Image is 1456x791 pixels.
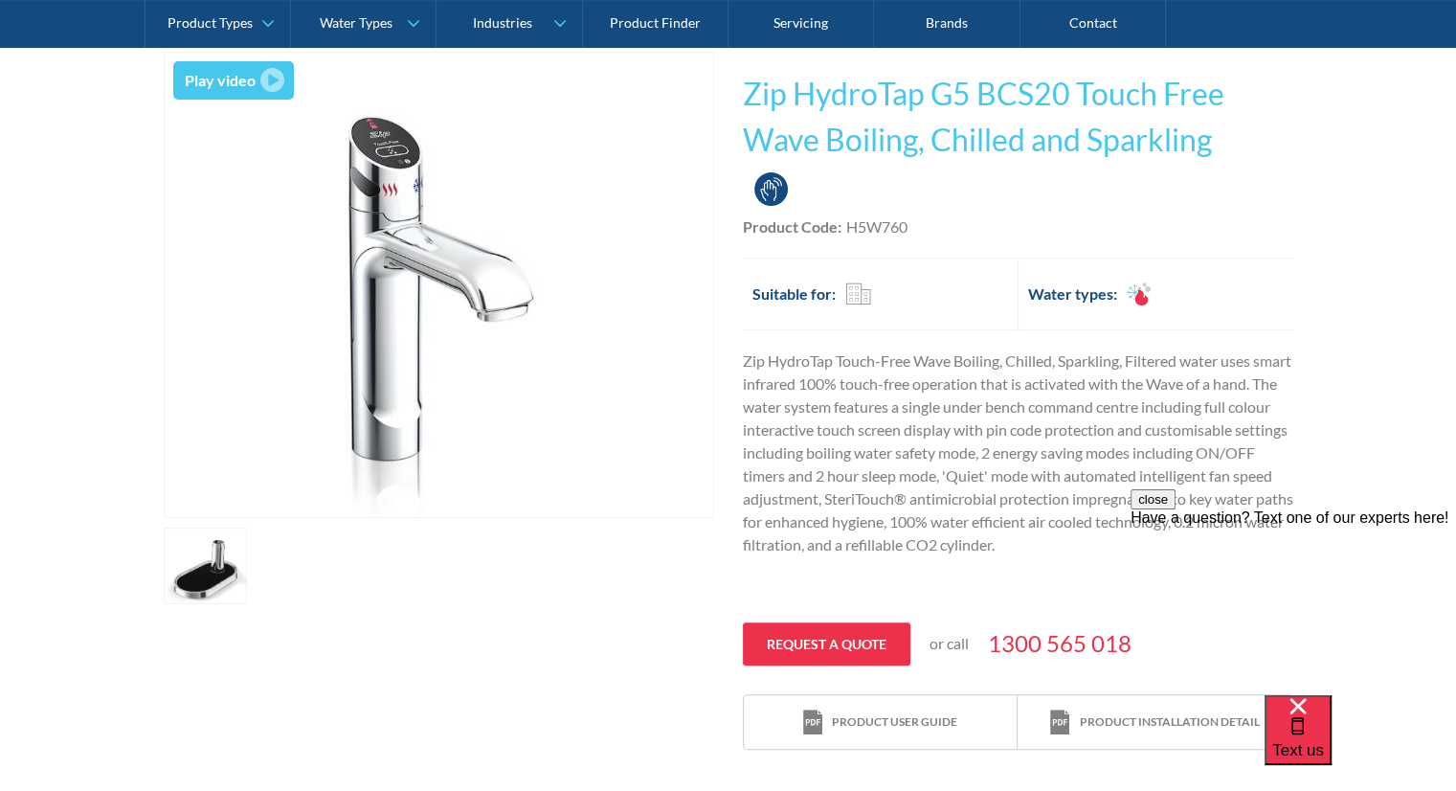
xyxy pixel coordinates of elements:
a: print iconProduct user guide [744,695,1018,750]
div: Play video [185,69,256,92]
div: Product Types [168,15,253,32]
img: Zip HydroTap G5 BCS20 Touch Free Wave Boiling, Chilled, Sparkling [207,53,671,517]
div: Product installation detail [1079,713,1259,731]
p: Zip HydroTap Touch-Free Wave Boiling, Chilled, Sparkling, Filtered water uses smart infrared 100%... [743,350,1293,556]
strong: Product Code: [743,217,841,236]
a: open lightbox [164,52,714,518]
div: Water Types [320,15,392,32]
div: H5W760 [846,215,907,238]
img: print icon [803,710,822,735]
h1: Zip HydroTap G5 BCS20 Touch Free Wave Boiling, Chilled and Sparkling [743,71,1293,163]
a: Request a quote [743,622,910,666]
a: print iconProduct installation detail [1018,695,1291,750]
iframe: podium webchat widget bubble [1265,695,1456,791]
a: open lightbox [164,528,248,604]
h2: Water types: [1028,282,1117,305]
a: 1300 565 018 [988,626,1131,661]
a: open lightbox [173,61,295,100]
p: or call [930,632,969,655]
h2: Suitable for: [752,282,836,305]
img: print icon [1050,710,1069,735]
iframe: podium webchat widget prompt [1131,489,1456,719]
div: Product user guide [832,713,957,731]
div: Industries [472,15,531,32]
